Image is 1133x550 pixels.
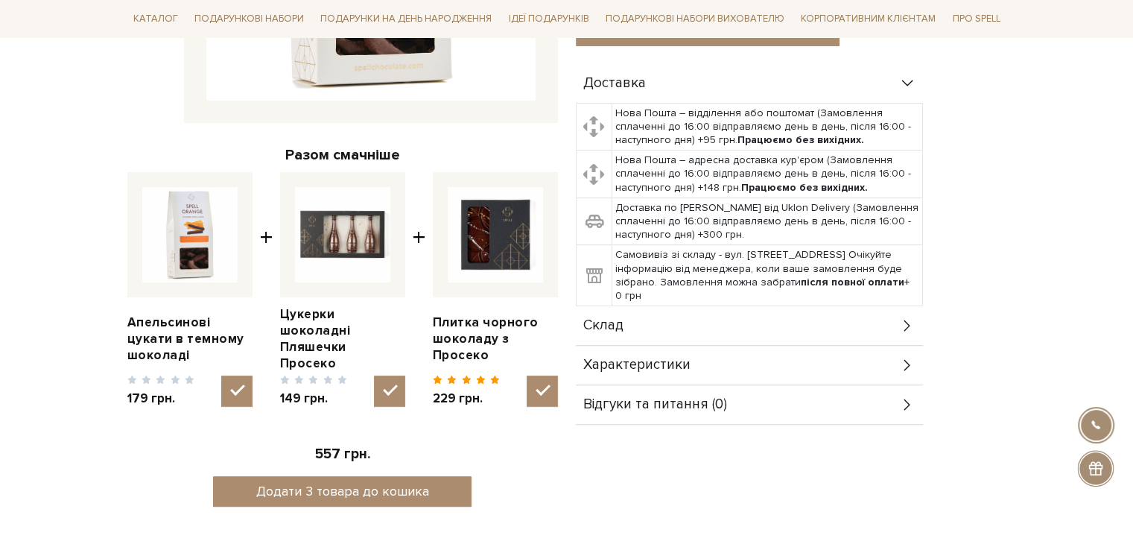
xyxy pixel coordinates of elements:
span: + [260,172,273,407]
a: Корпоративним клієнтам [795,6,942,31]
a: Апельсинові цукати в темному шоколаді [127,314,253,364]
td: Доставка по [PERSON_NAME] від Uklon Delivery (Замовлення сплаченні до 16:00 відправляємо день в д... [612,197,922,245]
a: Плитка чорного шоколаду з Просеко [433,314,558,364]
td: Самовивіз зі складу - вул. [STREET_ADDRESS] Очікуйте інформацію від менеджера, коли ваше замовлен... [612,245,922,306]
b: Працюємо без вихідних. [741,181,868,194]
a: Подарункові набори вихователю [600,6,790,31]
a: Подарунки на День народження [314,7,498,31]
span: 179 грн. [127,391,195,407]
img: Апельсинові цукати в темному шоколаді [142,187,238,282]
span: 229 грн. [433,391,501,407]
a: Про Spell [946,7,1006,31]
td: Нова Пошта – відділення або поштомат (Замовлення сплаченні до 16:00 відправляємо день в день, піс... [612,103,922,151]
span: Склад [583,319,623,332]
b: Працюємо без вихідних. [737,133,864,146]
span: + [413,172,425,407]
a: Ідеї подарунків [502,7,594,31]
span: 557 грн. [315,446,370,463]
b: після повної оплати [801,276,904,288]
span: Доставка [583,77,646,90]
span: До кошика [673,22,741,39]
a: Каталог [127,7,184,31]
td: Нова Пошта – адресна доставка кур'єром (Замовлення сплаченні до 16:00 відправляємо день в день, п... [612,151,922,198]
button: Додати 3 товара до кошика [213,476,472,507]
span: Характеристики [583,358,691,372]
a: Подарункові набори [188,7,310,31]
div: Разом смачніше [127,145,558,165]
a: Цукерки шоколадні Пляшечки Просеко [280,306,405,372]
img: Плитка чорного шоколаду з Просеко [448,187,543,282]
img: Цукерки шоколадні Пляшечки Просеко [295,187,390,282]
span: 149 грн. [280,391,348,407]
span: Відгуки та питання (0) [583,398,727,411]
